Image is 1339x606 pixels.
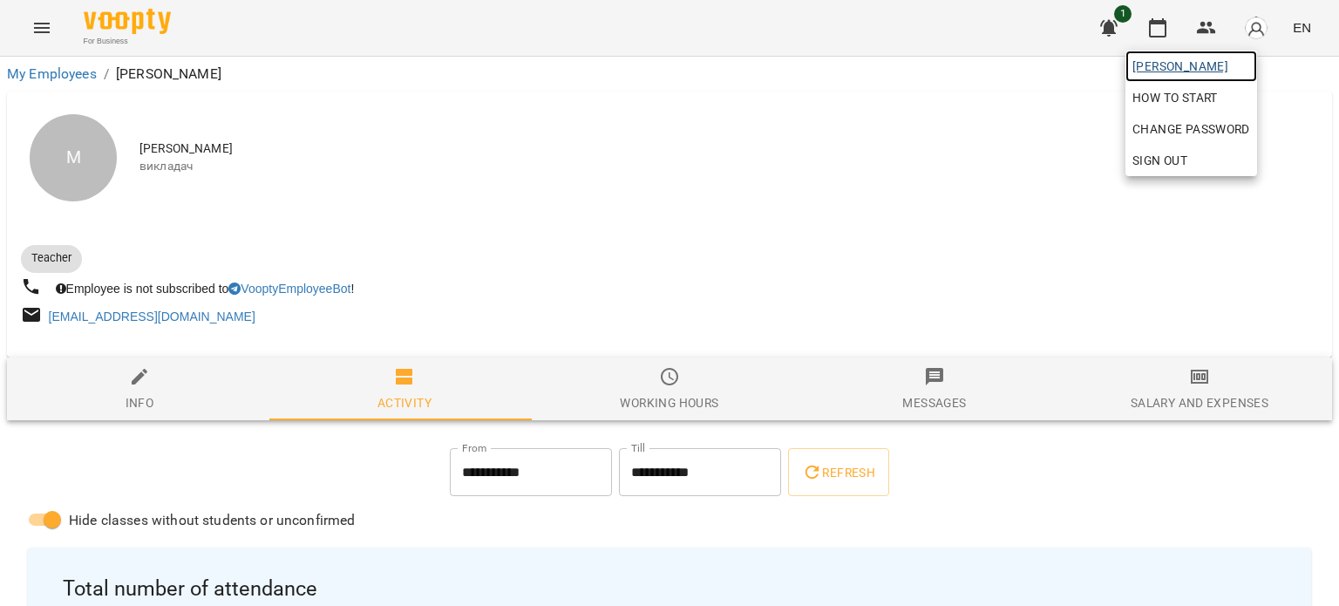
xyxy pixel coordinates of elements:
[1125,145,1257,176] button: Sign Out
[1125,82,1225,113] a: How to start
[1132,87,1218,108] span: How to start
[1132,150,1187,171] span: Sign Out
[1132,119,1250,140] span: Change Password
[1132,56,1250,77] span: [PERSON_NAME]
[1125,113,1257,145] a: Change Password
[1125,51,1257,82] a: [PERSON_NAME]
